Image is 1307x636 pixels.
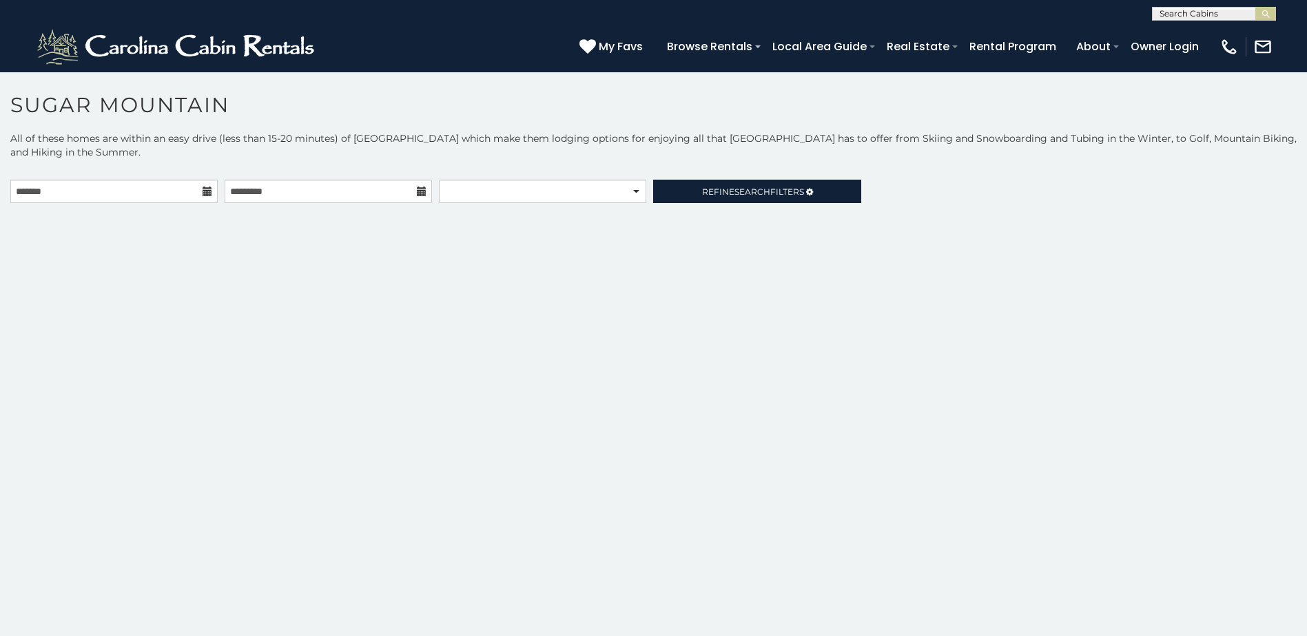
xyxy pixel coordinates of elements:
[880,34,956,59] a: Real Estate
[653,180,861,203] a: RefineSearchFilters
[599,38,643,55] span: My Favs
[765,34,874,59] a: Local Area Guide
[660,34,759,59] a: Browse Rentals
[1253,37,1273,56] img: mail-regular-white.png
[963,34,1063,59] a: Rental Program
[1219,37,1239,56] img: phone-regular-white.png
[1069,34,1118,59] a: About
[734,187,770,197] span: Search
[579,38,646,56] a: My Favs
[702,187,804,197] span: Refine Filters
[1124,34,1206,59] a: Owner Login
[34,26,320,67] img: White-1-2.png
